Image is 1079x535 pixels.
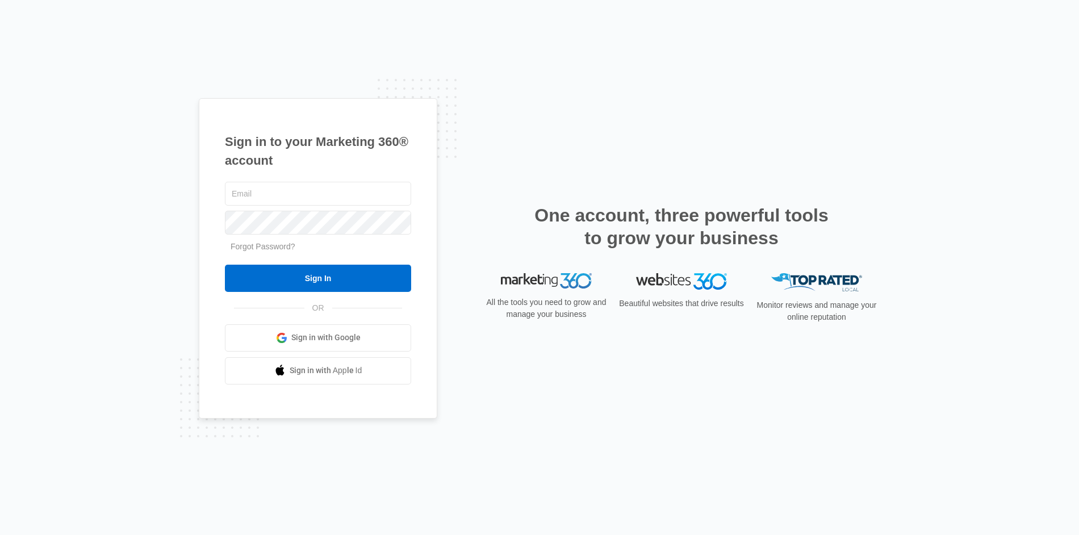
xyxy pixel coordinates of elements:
[531,204,832,249] h2: One account, three powerful tools to grow your business
[291,332,361,344] span: Sign in with Google
[483,296,610,320] p: All the tools you need to grow and manage your business
[225,132,411,170] h1: Sign in to your Marketing 360® account
[225,265,411,292] input: Sign In
[501,273,592,289] img: Marketing 360
[225,357,411,384] a: Sign in with Apple Id
[290,365,362,377] span: Sign in with Apple Id
[771,273,862,292] img: Top Rated Local
[225,324,411,352] a: Sign in with Google
[304,302,332,314] span: OR
[618,298,745,310] p: Beautiful websites that drive results
[231,242,295,251] a: Forgot Password?
[225,182,411,206] input: Email
[753,299,880,323] p: Monitor reviews and manage your online reputation
[636,273,727,290] img: Websites 360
